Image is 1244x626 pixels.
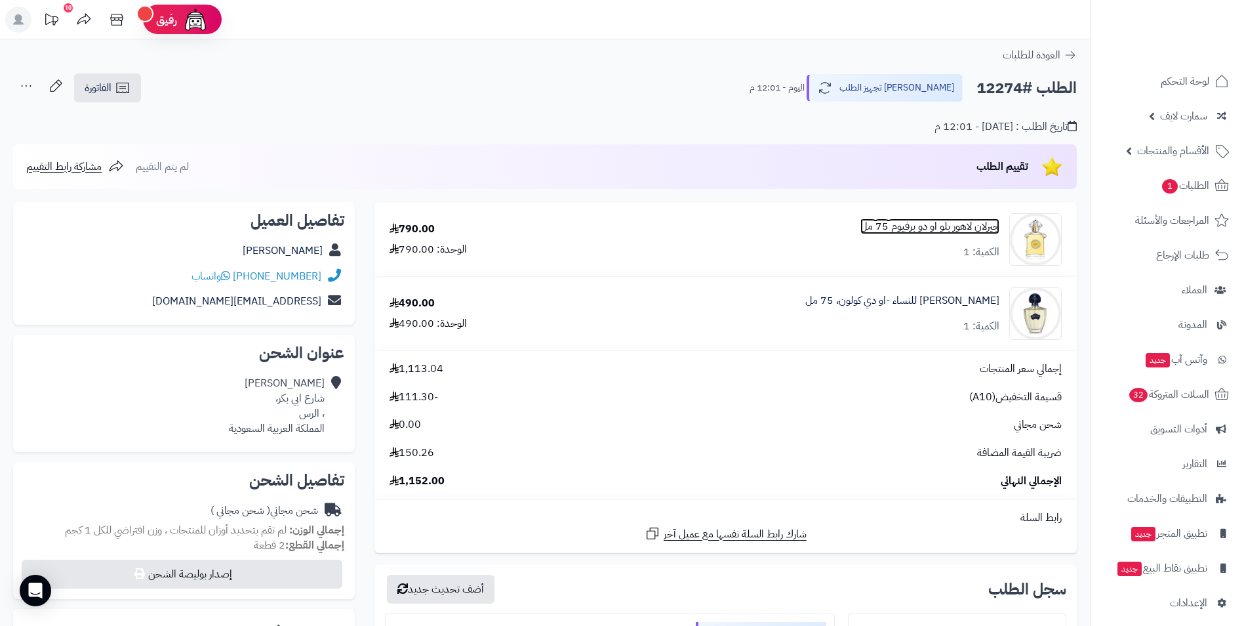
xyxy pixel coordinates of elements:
a: [PERSON_NAME] للنساء -او دي كولون، 75 مل [805,293,999,308]
span: الإعدادات [1170,594,1207,612]
span: لم يتم التقييم [136,159,189,175]
span: المدونة [1178,316,1207,334]
a: [EMAIL_ADDRESS][DOMAIN_NAME] [152,293,321,309]
a: جيرلان لاهور بلو او دو برفيوم 75 مل [860,219,999,234]
span: الطلبات [1161,177,1209,195]
span: ( شحن مجاني ) [211,503,270,518]
span: سمارت لايف [1160,107,1207,125]
a: تحديثات المنصة [35,7,68,36]
h2: تفاصيل العميل [24,213,344,228]
a: العودة للطلبات [1003,47,1077,63]
span: مشاركة رابط التقييم [26,159,102,175]
img: 1674056372-33464702597752-90x90.jpg [1010,287,1061,340]
span: قسيمة التخفيض(A10) [969,390,1062,405]
span: وآتس آب [1144,350,1207,369]
button: إصدار بوليصة الشحن [22,560,342,589]
span: تقييم الطلب [976,159,1028,175]
img: 3346470260542-guerlain-guerlain-l_heure-bleue-_w_-edp-75-ml-1-90x90.jpg [1010,213,1061,266]
span: الإجمالي النهائي [1001,474,1062,489]
strong: إجمالي الوزن: [289,522,344,538]
div: الوحدة: 490.00 [390,316,467,331]
span: شارك رابط السلة نفسها مع عميل آخر [664,527,807,542]
a: تطبيق نقاط البيعجديد [1098,553,1236,584]
a: مشاركة رابط التقييم [26,159,124,175]
a: المراجعات والأسئلة [1098,205,1236,236]
a: المدونة [1098,309,1236,341]
a: التقارير [1098,448,1236,480]
span: جديد [1146,353,1170,367]
div: شحن مجاني [211,503,318,518]
div: [PERSON_NAME] شارع ابي بكر، ، الرس المملكة العربية السعودية [229,376,325,436]
span: 32 [1129,388,1148,403]
div: 10 [64,3,73,12]
div: رابط السلة [380,511,1072,526]
a: طلبات الإرجاع [1098,240,1236,271]
span: العملاء [1182,281,1207,299]
span: ضريبة القيمة المضافة [977,446,1062,461]
span: 0.00 [390,417,421,432]
small: 2 قطعة [254,537,344,553]
span: 1,113.04 [390,362,443,377]
span: المراجعات والأسئلة [1135,211,1209,230]
span: العودة للطلبات [1003,47,1060,63]
div: الوحدة: 790.00 [390,242,467,257]
span: أدوات التسويق [1150,420,1207,438]
span: السلات المتروكة [1128,385,1209,404]
a: التطبيقات والخدمات [1098,483,1236,514]
span: شحن مجاني [1014,417,1062,432]
span: التطبيقات والخدمات [1127,490,1207,508]
span: إجمالي سعر المنتجات [980,362,1062,377]
span: طلبات الإرجاع [1156,246,1209,264]
div: الكمية: 1 [963,245,999,260]
h2: عنوان الشحن [24,345,344,361]
span: رفيق [156,12,177,28]
div: 790.00 [390,222,435,237]
span: جديد [1117,562,1142,576]
span: جديد [1131,527,1155,541]
a: الفاتورة [74,73,141,102]
strong: إجمالي القطع: [285,537,344,553]
a: الطلبات1 [1098,170,1236,201]
span: لوحة التحكم [1161,72,1209,91]
a: [PERSON_NAME] [243,243,323,259]
a: العملاء [1098,274,1236,306]
div: 490.00 [390,296,435,311]
a: وآتس آبجديد [1098,344,1236,375]
h2: الطلب #12274 [976,75,1077,102]
a: [PHONE_NUMBER] [233,268,321,284]
button: أضف تحديث جديد [387,575,494,604]
div: الكمية: 1 [963,319,999,334]
span: الفاتورة [85,80,111,96]
a: السلات المتروكة32 [1098,379,1236,410]
span: تطبيق نقاط البيع [1116,559,1207,577]
span: 1 [1162,179,1178,194]
a: لوحة التحكم [1098,66,1236,97]
span: 150.26 [390,446,434,461]
a: الإعدادات [1098,587,1236,619]
span: تطبيق المتجر [1130,524,1207,543]
div: Open Intercom Messenger [20,575,51,606]
span: لم تقم بتحديد أوزان للمنتجات ، وزن افتراضي للكل 1 كجم [65,522,287,538]
small: اليوم - 12:01 م [750,81,805,94]
div: تاريخ الطلب : [DATE] - 12:01 م [934,119,1077,135]
a: تطبيق المتجرجديد [1098,518,1236,549]
img: logo-2.png [1155,28,1232,55]
a: أدوات التسويق [1098,413,1236,445]
span: -111.30 [390,390,438,405]
a: شارك رابط السلة نفسها مع عميل آخر [645,526,807,542]
span: الأقسام والمنتجات [1137,142,1209,160]
span: التقارير [1182,455,1207,473]
img: ai-face.png [182,7,209,33]
button: [PERSON_NAME] تجهيز الطلب [807,74,963,102]
h2: تفاصيل الشحن [24,472,344,488]
a: واتساب [191,268,230,284]
h3: سجل الطلب [988,581,1066,597]
span: 1,152.00 [390,474,445,489]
